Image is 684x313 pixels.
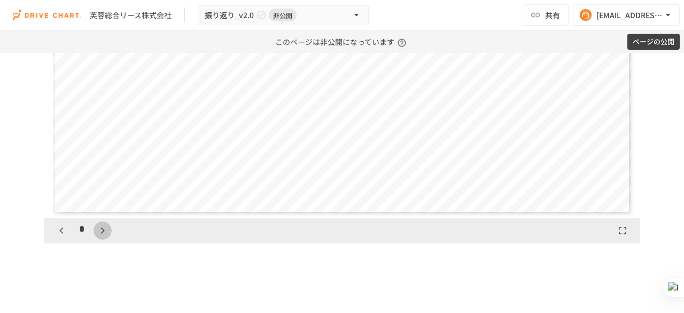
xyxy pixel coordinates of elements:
[205,9,254,22] span: 振り返り_v2.0
[275,30,409,53] p: このページは非公開になっています
[545,9,560,21] span: 共有
[90,10,172,21] div: 芙蓉総合リース株式会社
[596,9,663,22] div: [EMAIL_ADDRESS][DOMAIN_NAME]
[573,4,680,26] button: [EMAIL_ADDRESS][DOMAIN_NAME]
[627,34,680,50] button: ページの公開
[524,4,569,26] button: 共有
[13,6,81,24] img: i9VDDS9JuLRLX3JIUyK59LcYp6Y9cayLPHs4hOxMB9W
[269,10,297,21] span: 非公開
[198,5,369,26] button: 振り返り_v2.0非公開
